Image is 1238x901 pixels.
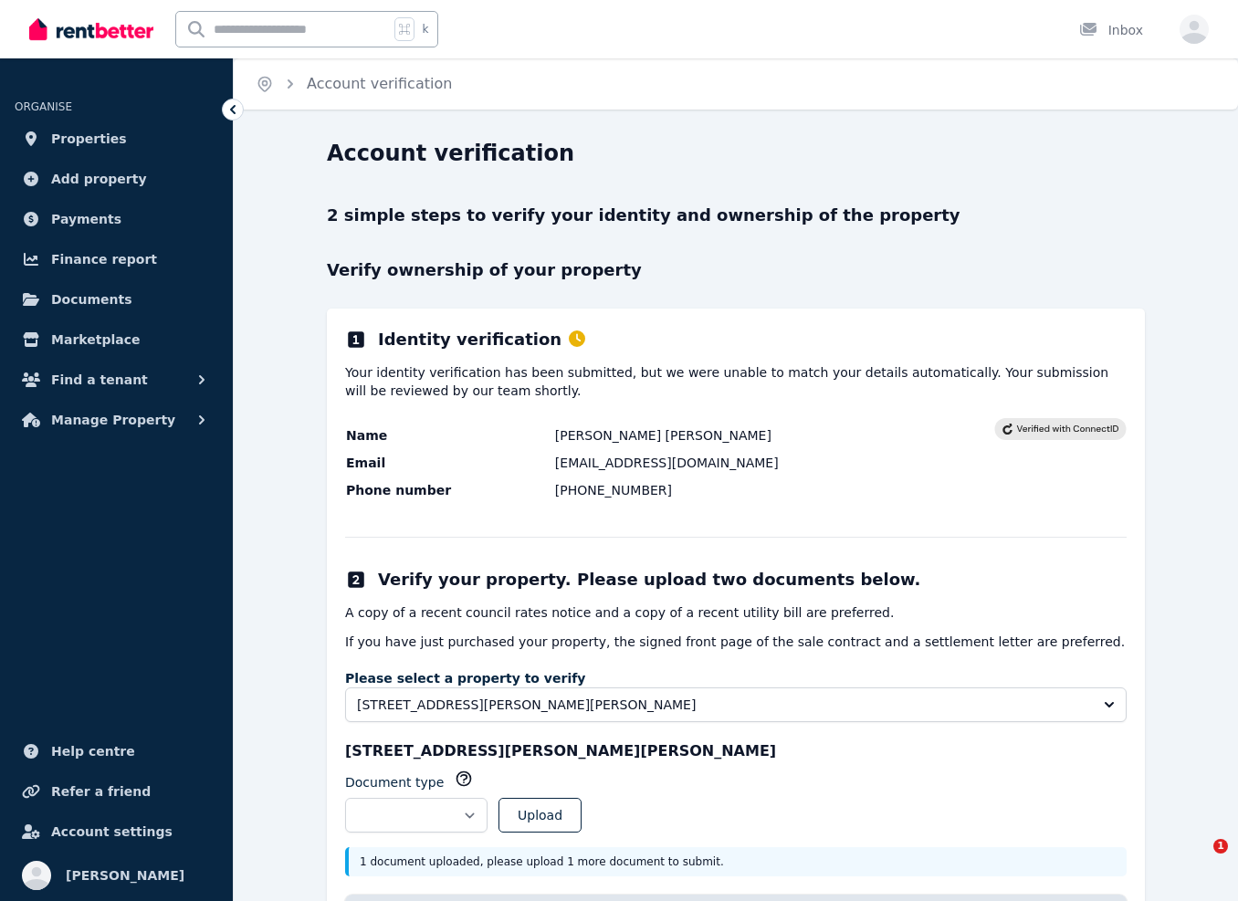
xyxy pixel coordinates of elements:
span: Finance report [51,248,157,270]
h3: [STREET_ADDRESS][PERSON_NAME][PERSON_NAME] [345,740,1127,762]
button: Upload [498,798,582,833]
p: A copy of a recent council rates notice and a copy of a recent utility bill are preferred. [345,603,1127,622]
a: Properties [15,120,218,157]
span: Documents [51,288,132,310]
span: Marketplace [51,329,140,351]
label: Please select a property to verify [345,669,1127,687]
a: Account verification [307,75,452,92]
h1: Account verification [327,139,574,168]
p: If you have just purchased your property, the signed front page of the sale contract and a settle... [345,633,1127,651]
h2: Verify your property. Please upload two documents below. [378,567,920,592]
a: Refer a friend [15,773,218,810]
span: k [422,22,428,37]
a: Documents [15,281,218,318]
p: Verify ownership of your property [327,257,1145,283]
span: [PERSON_NAME] [66,864,184,886]
span: Refer a friend [51,781,151,802]
a: Marketplace [15,321,218,358]
span: Find a tenant [51,369,148,391]
p: 1 document uploaded, please upload 1 more document to submit. [360,854,1116,869]
td: [EMAIL_ADDRESS][DOMAIN_NAME] [554,453,994,473]
img: RentBetter [29,16,153,43]
td: Email [345,453,554,473]
span: Properties [51,128,127,150]
a: Finance report [15,241,218,278]
span: ORGANISE [15,100,72,113]
h2: Identity verification [378,327,585,352]
span: Manage Property [51,409,175,431]
button: Find a tenant [15,361,218,398]
a: Account settings [15,813,218,850]
td: [PERSON_NAME] [PERSON_NAME] [554,425,994,445]
a: Help centre [15,733,218,770]
a: Payments [15,201,218,237]
span: 1 [1213,839,1228,854]
p: Your identity verification has been submitted, but we were unable to match your details automatic... [345,363,1127,400]
nav: Breadcrumb [234,58,474,110]
span: [STREET_ADDRESS][PERSON_NAME][PERSON_NAME] [357,696,1089,714]
p: 2 simple steps to verify your identity and ownership of the property [327,203,1145,228]
iframe: Intercom live chat [1176,839,1220,883]
button: [STREET_ADDRESS][PERSON_NAME][PERSON_NAME] [345,687,1127,722]
label: Document type [345,773,444,791]
td: Name [345,425,554,445]
span: Payments [51,208,121,230]
td: [PHONE_NUMBER] [554,480,994,500]
td: Phone number [345,480,554,500]
a: Add property [15,161,218,197]
span: Add property [51,168,147,190]
button: Manage Property [15,402,218,438]
div: Inbox [1079,21,1143,39]
span: Account settings [51,821,173,843]
span: Help centre [51,740,135,762]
